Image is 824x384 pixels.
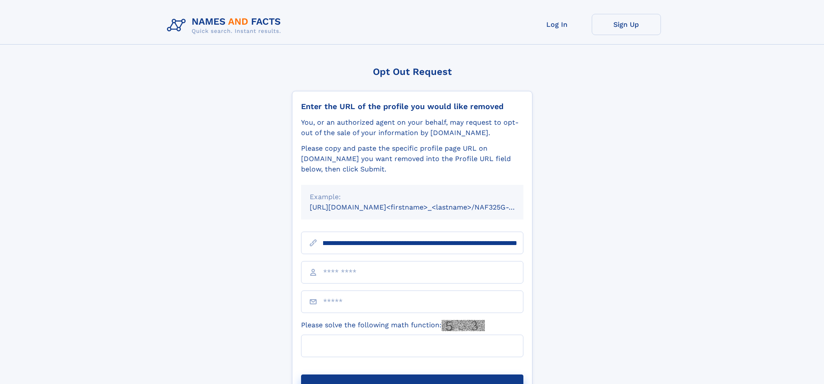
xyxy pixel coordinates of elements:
[301,143,523,174] div: Please copy and paste the specific profile page URL on [DOMAIN_NAME] you want removed into the Pr...
[301,102,523,111] div: Enter the URL of the profile you would like removed
[592,14,661,35] a: Sign Up
[292,66,532,77] div: Opt Out Request
[523,14,592,35] a: Log In
[310,192,515,202] div: Example:
[301,320,485,331] label: Please solve the following math function:
[301,117,523,138] div: You, or an authorized agent on your behalf, may request to opt-out of the sale of your informatio...
[310,203,540,211] small: [URL][DOMAIN_NAME]<firstname>_<lastname>/NAF325G-xxxxxxxx
[164,14,288,37] img: Logo Names and Facts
